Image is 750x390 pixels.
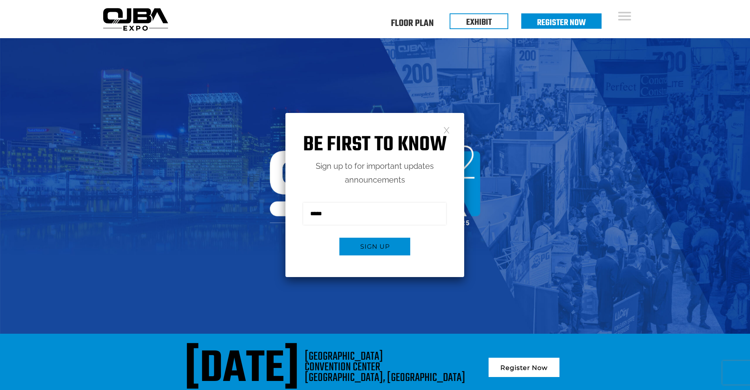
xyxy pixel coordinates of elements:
[185,351,299,388] div: [DATE]
[443,126,450,133] a: Close
[489,358,559,377] a: Register Now
[305,351,465,383] div: [GEOGRAPHIC_DATA] CONVENTION CENTER [GEOGRAPHIC_DATA], [GEOGRAPHIC_DATA]
[339,238,410,255] button: Sign up
[285,133,464,157] h1: Be first to know
[466,16,492,29] a: EXHIBIT
[285,159,464,187] p: Sign up to for important updates announcements
[537,16,586,30] a: Register Now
